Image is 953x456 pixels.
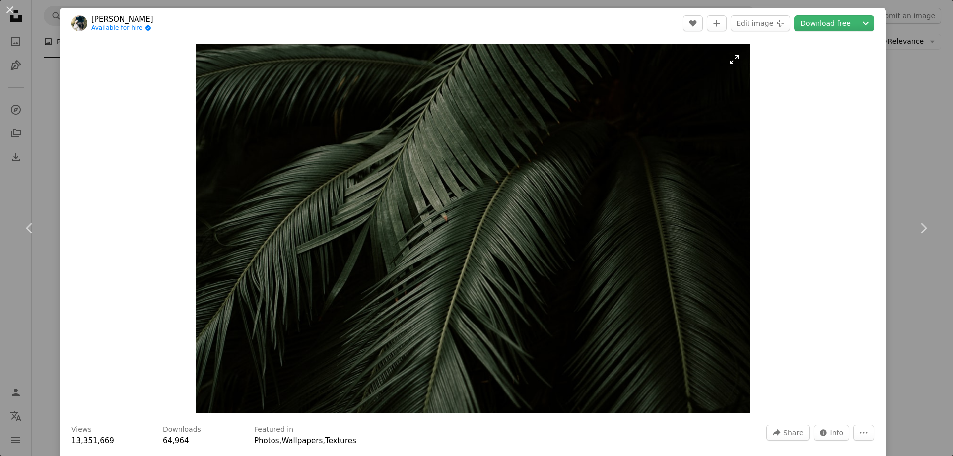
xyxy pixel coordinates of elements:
span: , [323,436,325,445]
button: Like [683,15,703,31]
button: Share this image [766,425,809,441]
img: Go to Jessica Favaro's profile [71,15,87,31]
span: Info [830,425,844,440]
a: Textures [325,436,356,445]
span: 13,351,669 [71,436,114,445]
a: Available for hire [91,24,153,32]
h3: Views [71,425,92,435]
span: , [279,436,282,445]
button: More Actions [853,425,874,441]
img: green coconut tree photo [196,44,750,413]
button: Stats about this image [814,425,850,441]
a: Download free [794,15,857,31]
a: Photos [254,436,279,445]
span: Share [783,425,803,440]
button: Add to Collection [707,15,727,31]
button: Zoom in on this image [196,44,750,413]
button: Choose download size [857,15,874,31]
a: Next [893,181,953,276]
h3: Downloads [163,425,201,435]
button: Edit image [731,15,790,31]
h3: Featured in [254,425,293,435]
a: [PERSON_NAME] [91,14,153,24]
span: 64,964 [163,436,189,445]
a: Wallpapers [281,436,323,445]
